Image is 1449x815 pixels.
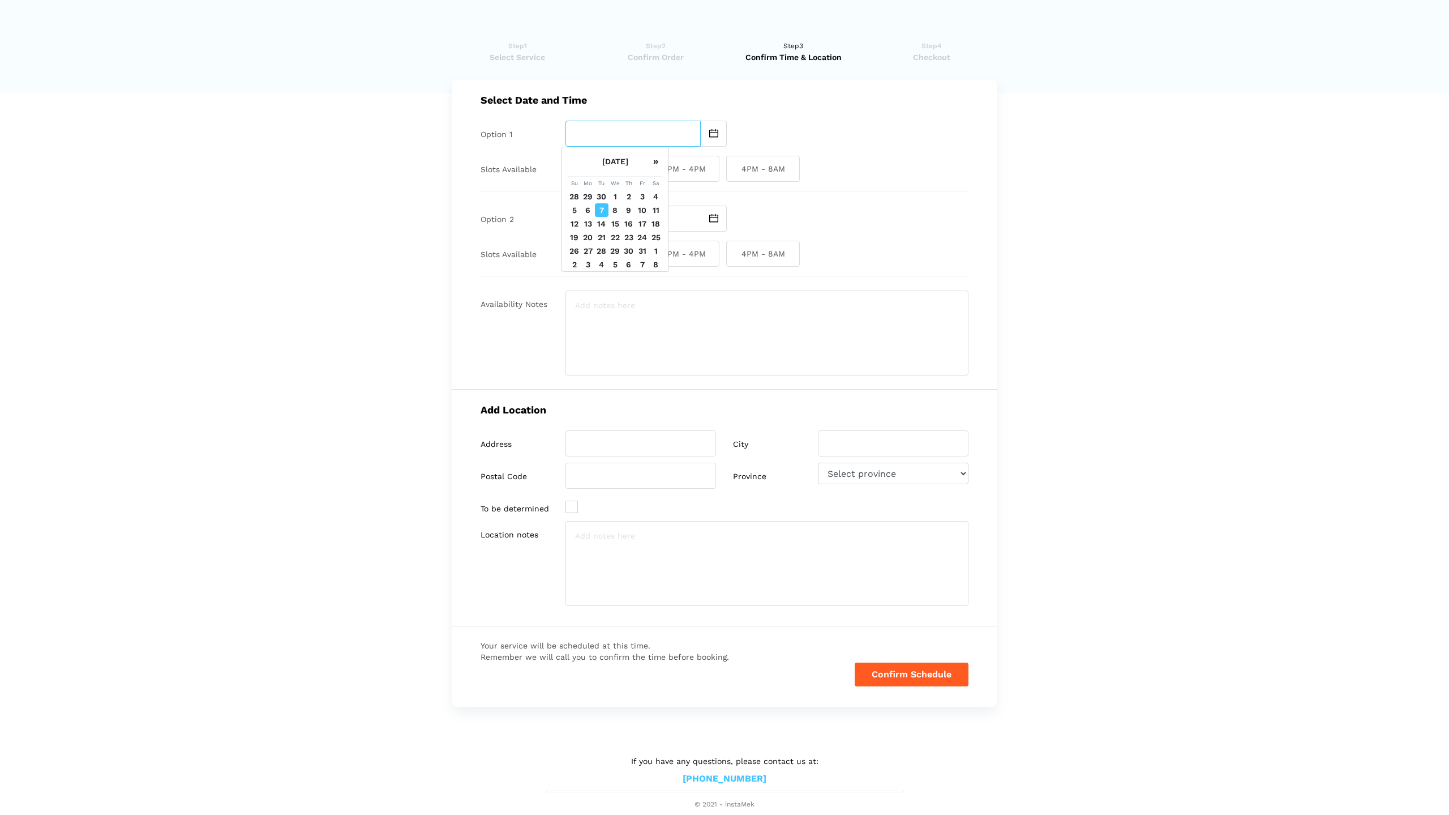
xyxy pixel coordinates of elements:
td: 12 [568,217,581,231]
td: 28 [568,190,581,203]
h5: Add Location [481,404,968,416]
td: 10 [636,203,649,217]
td: 8 [649,258,663,271]
td: 1 [608,190,622,203]
td: 7 [595,203,608,217]
td: 19 [568,231,581,244]
label: Postal Code [481,472,527,481]
td: 13 [581,217,595,231]
h5: Select Date and Time [481,94,968,106]
td: 28 [595,244,608,258]
td: 31 [636,244,649,258]
a: Step4 [866,40,997,63]
td: 26 [568,244,581,258]
td: 6 [622,258,636,271]
th: » [649,147,663,177]
td: 5 [608,258,622,271]
td: 2 [568,258,581,271]
td: 25 [649,231,663,244]
label: Location notes [481,530,538,540]
td: 29 [581,190,595,203]
td: 4 [649,190,663,203]
label: Availability Notes [481,300,547,309]
td: 20 [581,231,595,244]
span: Checkout [866,52,997,63]
label: Option 1 [481,130,512,139]
th: Su [568,176,581,190]
label: Slots Available [481,165,537,174]
td: 15 [608,217,622,231]
th: [DATE] [581,147,649,177]
span: 4PM - 8AM [726,156,800,182]
td: 3 [581,258,595,271]
a: Step3 [728,40,859,63]
td: 21 [595,231,608,244]
button: Confirm Schedule [855,663,968,686]
th: Th [622,176,636,190]
span: 4PM - 8AM [726,241,800,267]
th: Mo [581,176,595,190]
th: Fr [636,176,649,190]
td: 16 [622,217,636,231]
span: Confirm Time & Location [728,52,859,63]
label: Slots Available [481,250,537,259]
th: Tu [595,176,608,190]
td: 30 [622,244,636,258]
span: Select Service [452,52,583,63]
label: Province [733,472,766,481]
p: If you have any questions, please contact us at: [546,755,903,767]
a: [PHONE_NUMBER] [683,773,766,785]
a: Step1 [452,40,583,63]
label: Option 2 [481,215,514,224]
td: 4 [595,258,608,271]
span: Your service will be scheduled at this time. Remember we will call you to confirm the time before... [481,640,729,663]
td: 17 [636,217,649,231]
td: 6 [581,203,595,217]
span: Confirm Order [590,52,721,63]
td: 7 [636,258,649,271]
td: 8 [608,203,622,217]
td: 24 [636,231,649,244]
label: To be determined [481,504,549,514]
span: © 2021 - instaMek [546,800,903,809]
td: 18 [649,217,663,231]
label: City [733,439,748,449]
td: 30 [595,190,608,203]
td: 3 [636,190,649,203]
th: Sa [649,176,663,190]
td: 27 [581,244,595,258]
span: 12PM - 4PM [646,156,719,182]
td: 22 [608,231,622,244]
td: 2 [622,190,636,203]
td: 1 [649,244,663,258]
td: 23 [622,231,636,244]
a: Step2 [590,40,721,63]
span: 12PM - 4PM [646,241,719,267]
th: We [608,176,622,190]
td: 5 [568,203,581,217]
td: 14 [595,217,608,231]
td: 29 [608,244,622,258]
td: 9 [622,203,636,217]
td: 11 [649,203,663,217]
label: Address [481,439,512,449]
